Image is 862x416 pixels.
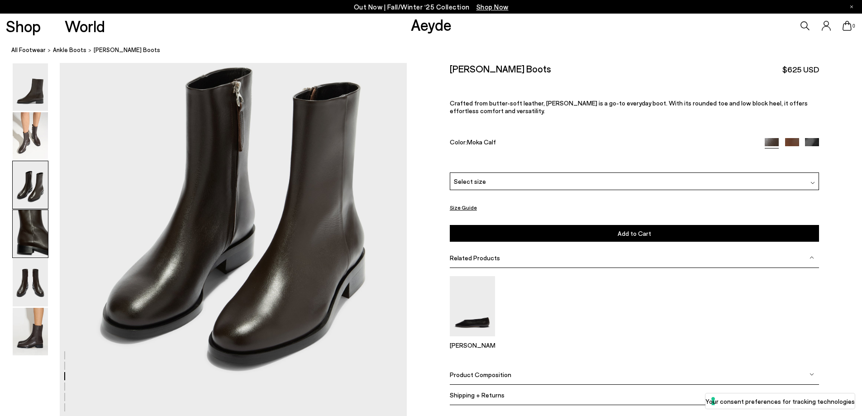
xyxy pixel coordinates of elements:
span: [PERSON_NAME] Boots [94,45,160,55]
div: Color: [450,138,753,148]
img: svg%3E [810,181,815,185]
nav: breadcrumb [11,38,862,63]
img: Vincent Ankle Boots - Image 2 [13,112,48,160]
img: svg%3E [810,392,814,397]
span: 0 [852,24,856,29]
span: Select size [454,177,486,186]
img: Vincent Ankle Boots - Image 3 [13,161,48,209]
span: $625 USD [782,64,819,75]
img: Vincent Ankle Boots - Image 4 [13,210,48,258]
a: ankle boots [53,45,86,55]
a: All Footwear [11,45,46,55]
span: Crafted from butter-soft leather, [PERSON_NAME] is a go-to everyday boot. With its rounded toe an... [450,99,808,115]
a: Aeyde [411,15,452,34]
span: Shipping + Returns [450,391,505,399]
a: Kirsten Ballet Flats [PERSON_NAME] [450,330,495,349]
p: [PERSON_NAME] [450,341,495,349]
span: Related Products [450,254,500,262]
span: Navigate to /collections/new-in [476,3,509,11]
button: Your consent preferences for tracking technologies [705,393,855,409]
img: Kirsten Ballet Flats [450,276,495,336]
span: Moka Calf [467,138,496,146]
span: ankle boots [53,46,86,53]
a: World [65,18,105,34]
img: svg%3E [810,372,814,377]
a: Shop [6,18,41,34]
span: Product Composition [450,371,511,378]
p: Out Now | Fall/Winter ‘25 Collection [354,1,509,13]
a: 0 [843,21,852,31]
button: Add to Cart [450,225,819,242]
img: svg%3E [810,255,814,260]
img: Vincent Ankle Boots - Image 6 [13,308,48,355]
span: Add to Cart [618,230,651,237]
button: Size Guide [450,202,477,213]
h2: [PERSON_NAME] Boots [450,63,551,74]
img: Vincent Ankle Boots - Image 5 [13,259,48,306]
img: Vincent Ankle Boots - Image 1 [13,63,48,111]
label: Your consent preferences for tracking technologies [705,397,855,406]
